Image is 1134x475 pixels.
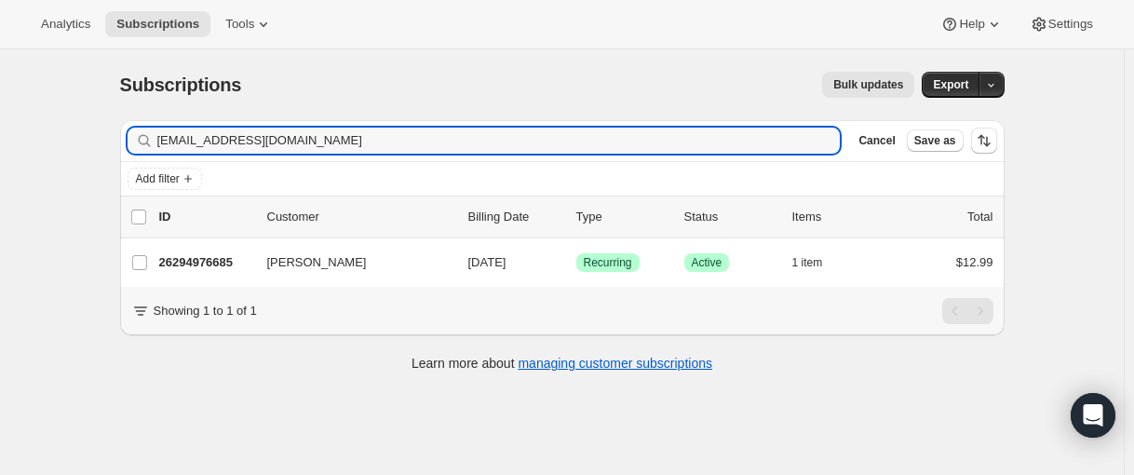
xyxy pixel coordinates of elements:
[922,72,979,98] button: Export
[929,11,1014,37] button: Help
[157,128,841,154] input: Filter subscribers
[851,129,902,152] button: Cancel
[956,255,993,269] span: $12.99
[584,255,632,270] span: Recurring
[41,17,90,32] span: Analytics
[256,248,442,278] button: [PERSON_NAME]
[858,133,895,148] span: Cancel
[933,77,968,92] span: Export
[267,253,367,272] span: [PERSON_NAME]
[833,77,903,92] span: Bulk updates
[159,208,993,226] div: IDCustomerBilling DateTypeStatusItemsTotal
[914,133,956,148] span: Save as
[267,208,453,226] p: Customer
[576,208,669,226] div: Type
[959,17,984,32] span: Help
[154,302,257,320] p: Showing 1 to 1 of 1
[967,208,992,226] p: Total
[907,129,964,152] button: Save as
[1019,11,1104,37] button: Settings
[468,208,561,226] p: Billing Date
[128,168,202,190] button: Add filter
[159,253,252,272] p: 26294976685
[105,11,210,37] button: Subscriptions
[136,171,180,186] span: Add filter
[468,255,506,269] span: [DATE]
[792,208,885,226] div: Items
[214,11,284,37] button: Tools
[942,298,993,324] nav: Pagination
[159,250,993,276] div: 26294976685[PERSON_NAME][DATE]SuccessRecurringSuccessActive1 item$12.99
[684,208,777,226] p: Status
[692,255,722,270] span: Active
[822,72,914,98] button: Bulk updates
[1071,393,1115,438] div: Open Intercom Messenger
[159,208,252,226] p: ID
[120,75,242,95] span: Subscriptions
[30,11,101,37] button: Analytics
[116,17,199,32] span: Subscriptions
[792,250,844,276] button: 1 item
[412,354,712,373] p: Learn more about
[518,356,712,371] a: managing customer subscriptions
[225,17,254,32] span: Tools
[1048,17,1093,32] span: Settings
[971,128,997,154] button: Sort the results
[792,255,823,270] span: 1 item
